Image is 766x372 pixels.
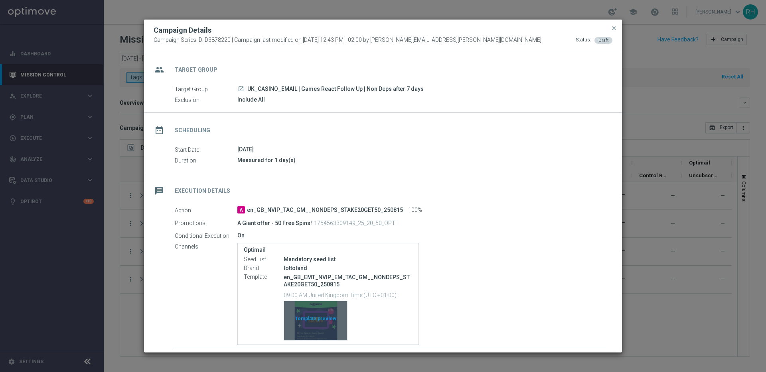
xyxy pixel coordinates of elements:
label: Duration [175,157,237,164]
label: Target Group [175,86,237,93]
label: Action [175,207,237,214]
h2: Execution Details [175,187,230,195]
label: Conditional Execution [175,232,237,239]
h2: Campaign Details [154,25,211,35]
div: [DATE] [237,145,606,153]
i: date_range [152,123,166,137]
span: UK_CASINO_EMAIL | Games React Follow Up | Non Deps after 7 days [247,86,424,93]
div: Measured for 1 day(s) [237,156,606,164]
p: 1754563309149_25_20_50_OPTI [314,219,397,227]
p: A Giant offer - 50 Free Spins! [237,219,312,227]
span: A [237,206,245,213]
label: Template [244,274,284,281]
span: 100% [408,207,422,214]
colored-tag: Draft [594,37,612,43]
span: close [611,25,617,31]
div: Mandatory seed list [284,255,413,263]
label: Promotions [175,219,237,227]
span: Draft [598,38,608,43]
button: Template preview [284,301,347,341]
h2: Target Group [175,66,217,74]
h2: Scheduling [175,127,210,134]
label: Brand [244,265,284,272]
label: Optimail [244,247,413,253]
a: launch [237,86,245,93]
span: en_GB_NVIP_TAC_GM__NONDEPS_STAKE20GET50_250815 [247,207,403,214]
label: Start Date [175,146,237,153]
div: On [237,231,606,239]
p: 09:00 AM United Kingdom Time (UTC +01:00) [284,291,413,299]
div: Status: [576,37,591,44]
label: Seed List [244,256,284,263]
label: Exclusion [175,96,237,104]
i: message [152,184,166,198]
span: Campaign Series ID: D3878220 | Campaign last modified on [DATE] 12:43 PM +02:00 by [PERSON_NAME][... [154,37,541,44]
div: Include All [237,96,606,104]
label: Channels [175,243,237,250]
div: lottoland [284,264,413,272]
i: group [152,63,166,77]
i: launch [238,86,244,92]
p: en_GB_EMT_NVIP_EM_TAC_GM__NONDEPS_STAKE20GET50_250815 [284,274,413,288]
